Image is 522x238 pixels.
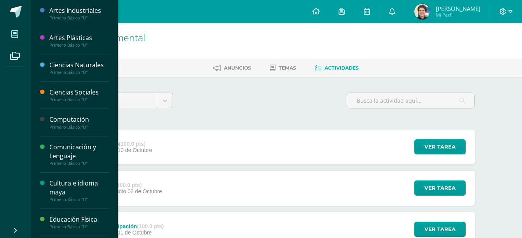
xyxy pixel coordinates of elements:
div: Primero Básico "U" [49,15,108,21]
input: Busca la actividad aquí... [347,93,474,108]
a: Temas [270,62,296,74]
strong: (100.0 pts) [137,223,164,229]
a: ComputaciónPrimero Básico "U" [49,115,108,129]
span: Unidad 4 [85,93,152,108]
div: Primero Básico "U" [49,197,108,202]
span: 10 de Octubre [117,147,152,153]
button: Ver tarea [414,222,466,237]
button: Ver tarea [414,139,466,154]
span: Ver tarea [424,222,456,236]
a: Artes PlásticasPrimero Básico "U" [49,33,108,48]
div: Computación [49,115,108,124]
div: Artes Plásticas [49,33,108,42]
a: Actividades [315,62,359,74]
div: Primero Básico "U" [49,124,108,130]
div: 01/09 Participación [87,223,164,229]
div: Ciencias Sociales [49,88,108,97]
strong: (100.0 pts) [115,182,141,188]
a: Ciencias NaturalesPrimero Básico "U" [49,61,108,75]
div: Primero Básico "U" [49,42,108,48]
a: Comunicación y LenguajePrimero Básico "U" [49,143,108,166]
div: Artes Industriales [49,6,108,15]
span: [PERSON_NAME] [436,5,480,12]
div: Primero Básico "U" [49,224,108,229]
div: Primero Básico "U" [49,97,108,102]
div: Cultura e idioma maya [49,179,108,197]
span: Actividades [325,65,359,71]
img: 8b54395d0a965ce839b636f663ee1b4e.png [414,4,430,19]
span: Temas [279,65,296,71]
div: Comunicación y Lenguaje [49,143,108,161]
div: Diagnóstico [87,141,152,147]
span: 03 de Octubre [127,188,162,194]
a: Cultura e idioma mayaPrimero Básico "U" [49,179,108,202]
div: Primero Básico "U" [49,161,108,166]
span: Mi Perfil [436,12,480,18]
div: Primero Básico "U" [49,70,108,75]
span: Anuncios [224,65,251,71]
a: Unidad 4 [79,93,173,108]
div: 06/10 Guía [87,182,162,188]
a: Educación FísicaPrimero Básico "U" [49,215,108,229]
span: Ver tarea [424,181,456,195]
a: Ciencias SocialesPrimero Básico "U" [49,88,108,102]
button: Ver tarea [414,180,466,196]
span: Ver tarea [424,140,456,154]
span: 01 de Octubre [117,229,152,236]
a: Artes IndustrialesPrimero Básico "U" [49,6,108,21]
a: Anuncios [213,62,251,74]
div: Ciencias Naturales [49,61,108,70]
div: Educación Física [49,215,108,224]
strong: (100.0 pts) [119,141,146,147]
